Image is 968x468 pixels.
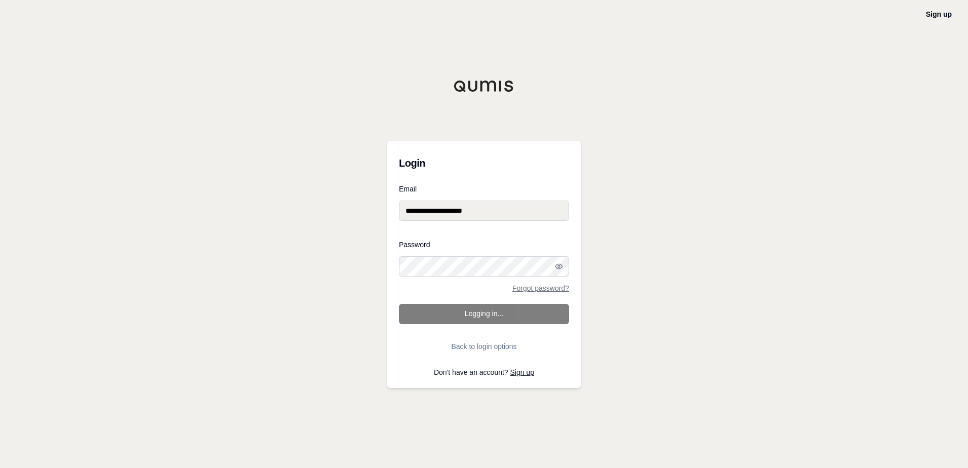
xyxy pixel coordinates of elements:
[399,369,569,376] p: Don't have an account?
[512,285,569,292] a: Forgot password?
[454,80,514,92] img: Qumis
[926,10,952,18] a: Sign up
[399,153,569,173] h3: Login
[399,185,569,192] label: Email
[510,368,534,376] a: Sign up
[399,241,569,248] label: Password
[399,336,569,357] button: Back to login options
